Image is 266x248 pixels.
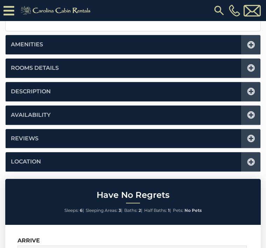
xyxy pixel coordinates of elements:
[11,111,51,119] a: Availability
[11,135,38,143] a: Reviews
[18,5,95,16] img: Khaki-logo.png
[11,64,59,72] a: Rooms Details
[11,41,43,49] a: Amenities
[17,237,40,244] label: Arrive
[139,208,141,213] strong: 2
[227,5,242,16] a: [PHONE_NUMBER]
[119,208,121,213] strong: 3
[168,208,170,213] strong: 1
[124,208,138,213] span: Baths:
[11,158,41,166] a: Location
[184,208,202,213] strong: No Pets
[144,208,167,213] span: Half Baths:
[11,88,51,96] a: Description
[80,208,83,213] strong: 6
[213,4,225,17] img: search-regular.svg
[86,206,122,215] li: |
[86,208,118,213] span: Sleeping Areas:
[173,208,183,213] span: Pets:
[144,206,171,215] li: |
[64,208,79,213] span: Sleeps:
[7,190,259,200] h2: Have No Regrets
[124,206,142,215] li: |
[64,206,84,215] li: |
